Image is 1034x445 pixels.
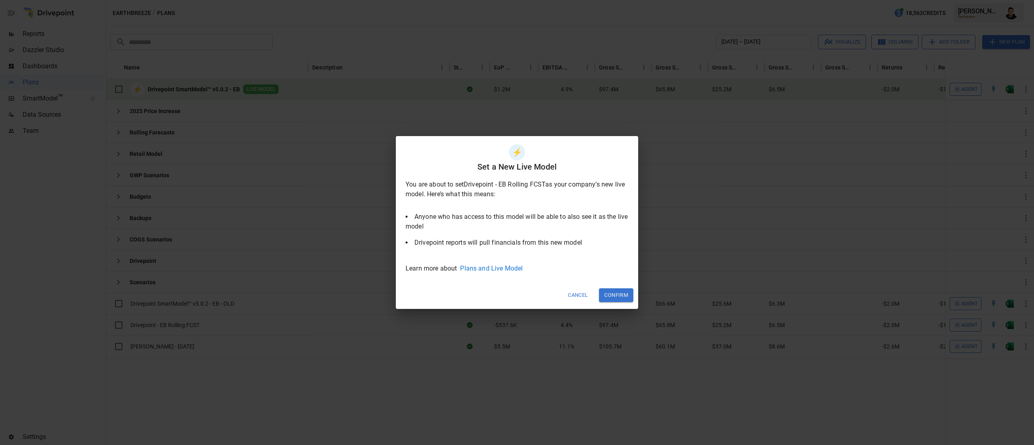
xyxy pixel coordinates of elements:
p: You are about to set Drivepoint - EB Rolling FCST as your company’s new live model. Here’s what t... [406,180,628,199]
li: Anyone who has access to this model will be able to also see it as the live model [406,212,628,231]
button: Cancel [563,288,593,302]
div: ⚡ [509,144,525,160]
a: Plans and Live Model [460,264,523,272]
p: Learn more about [406,264,628,273]
h6: Set a New Live Model [477,160,557,173]
button: Confirm [599,288,633,302]
li: Drivepoint reports will pull financials from this new model [406,238,628,248]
